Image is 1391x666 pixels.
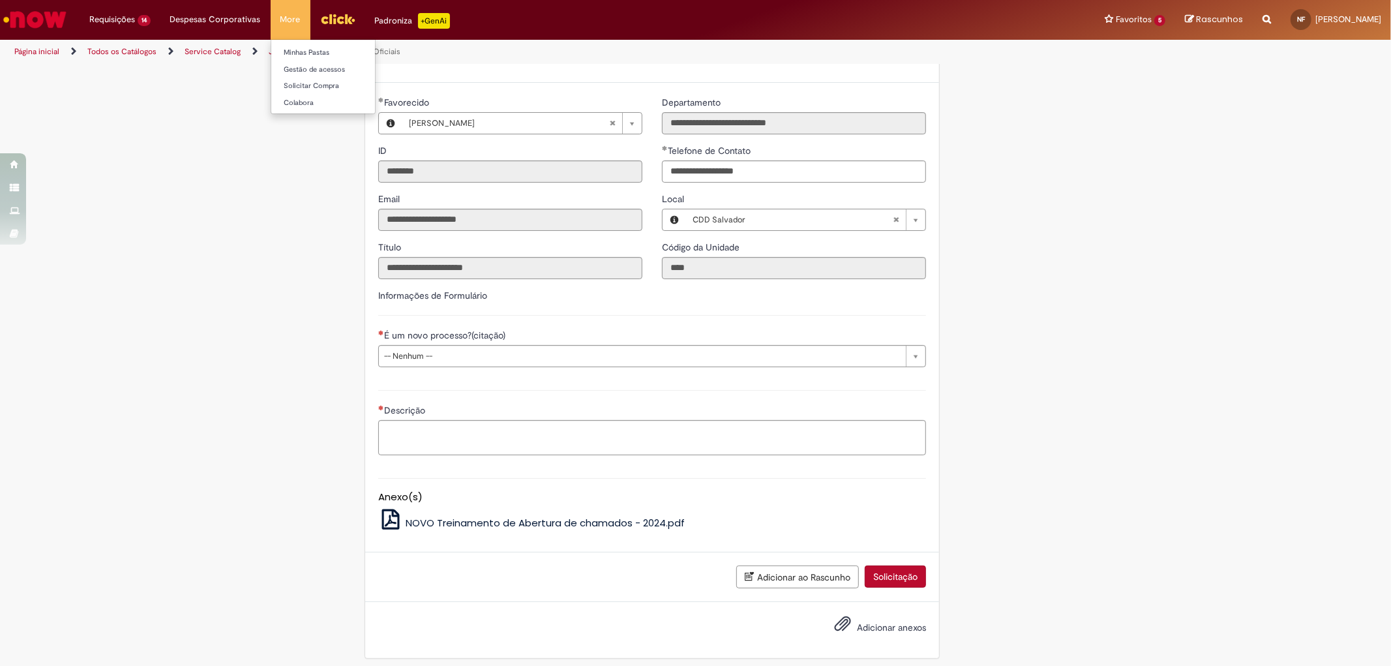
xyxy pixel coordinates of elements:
[686,209,925,230] a: CDD SalvadorLimpar campo Local
[418,13,450,29] p: +GenAi
[831,612,854,642] button: Adicionar anexos
[378,420,926,455] textarea: Descrição
[271,46,415,60] a: Minhas Pastas
[378,144,389,157] label: Somente leitura - ID
[379,113,402,134] button: Favorecido, Visualizar este registro Nadja Veronica Alves Franca
[185,46,241,57] a: Service Catalog
[378,193,402,205] span: Somente leitura - Email
[378,160,642,183] input: ID
[1116,13,1152,26] span: Favoritos
[1196,13,1243,25] span: Rascunhos
[87,46,157,57] a: Todos os Catálogos
[138,15,151,26] span: 14
[271,96,415,110] a: Colabora
[269,46,297,57] a: Jurídico
[14,46,59,57] a: Página inicial
[662,160,926,183] input: Telefone de Contato
[378,192,402,205] label: Somente leitura - Email
[378,97,384,102] span: Obrigatório Preenchido
[662,112,926,134] input: Departamento
[271,79,415,93] a: Solicitar Compra
[409,113,609,134] span: [PERSON_NAME]
[384,404,428,416] span: Descrição
[1,7,68,33] img: ServiceNow
[378,241,404,254] label: Somente leitura - Título
[375,13,450,29] div: Padroniza
[1154,15,1165,26] span: 5
[271,63,415,77] a: Gestão de acessos
[271,39,376,114] ul: More
[662,145,668,151] span: Obrigatório Preenchido
[378,290,487,301] label: Informações de Formulário
[857,622,926,633] span: Adicionar anexos
[170,13,261,26] span: Despesas Corporativas
[89,13,135,26] span: Requisições
[378,492,926,503] h5: Anexo(s)
[693,209,893,230] span: CDD Salvador
[10,40,918,64] ul: Trilhas de página
[1315,14,1381,25] span: [PERSON_NAME]
[603,113,622,134] abbr: Limpar campo Favorecido
[662,193,687,205] span: Local
[668,145,753,157] span: Telefone de Contato
[280,13,301,26] span: More
[378,241,404,253] span: Somente leitura - Título
[662,241,742,254] label: Somente leitura - Código da Unidade
[384,97,432,108] span: Necessários - Favorecido
[384,346,899,367] span: -- Nenhum --
[378,516,685,530] a: NOVO Treinamento de Abertura de chamados - 2024.pdf
[662,96,723,109] label: Somente leitura - Departamento
[378,209,642,231] input: Email
[378,145,389,157] span: Somente leitura - ID
[886,209,906,230] abbr: Limpar campo Local
[662,257,926,279] input: Código da Unidade
[865,566,926,588] button: Solicitação
[378,405,384,410] span: Necessários
[402,113,642,134] a: [PERSON_NAME]Limpar campo Favorecido
[663,209,686,230] button: Local, Visualizar este registro CDD Salvador
[662,241,742,253] span: Somente leitura - Código da Unidade
[1297,15,1305,23] span: NF
[662,97,723,108] span: Somente leitura - Departamento
[384,329,508,341] span: É um novo processo?(citação)
[378,257,642,279] input: Título
[378,330,384,335] span: Necessários
[406,516,685,530] span: NOVO Treinamento de Abertura de chamados - 2024.pdf
[736,566,859,588] button: Adicionar ao Rascunho
[320,9,355,29] img: click_logo_yellow_360x200.png
[1185,14,1243,26] a: Rascunhos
